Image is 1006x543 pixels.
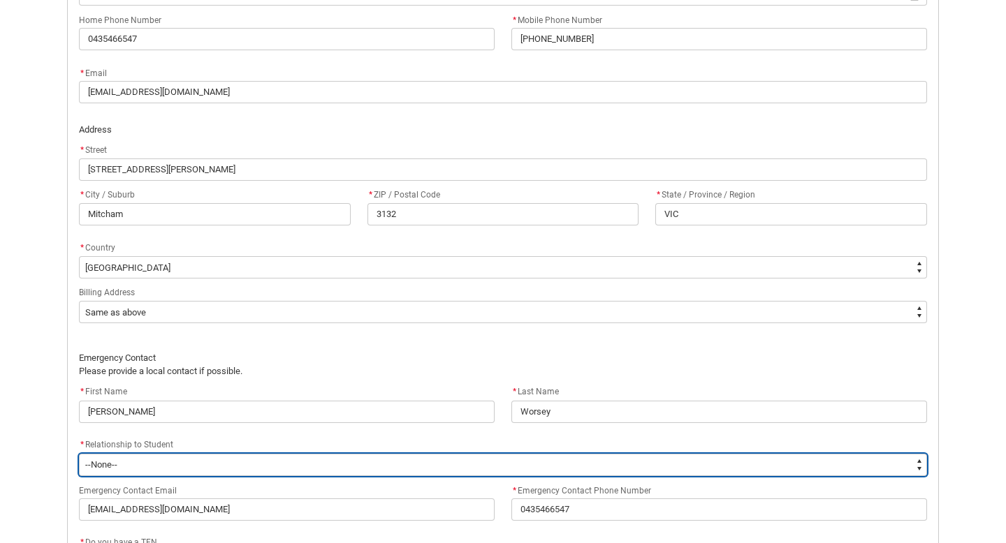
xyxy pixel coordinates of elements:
input: you@example.com [79,81,927,103]
span: ZIP / Postal Code [367,190,440,200]
abbr: required [369,190,372,200]
abbr: required [513,387,516,396]
span: First Name [79,387,127,396]
span: Relationship to Student [85,440,173,449]
abbr: required [513,15,516,25]
span: City / Suburb [79,190,135,200]
abbr: required [513,486,516,496]
span: Street [79,145,107,155]
label: Home Phone Number [79,11,167,27]
abbr: required [80,440,84,449]
abbr: required [80,190,84,200]
input: +61435466547 [511,28,927,50]
span: Billing Address [79,288,135,297]
p: Please provide a local contact if possible. [79,364,927,378]
label: Emergency Contact Email [79,482,182,497]
abbr: required [80,243,84,253]
span: Last Name [511,387,559,396]
p: Address [79,123,927,137]
label: Email [79,64,112,80]
label: Mobile Phone Number [511,11,608,27]
abbr: required [657,190,660,200]
span: State / Province / Region [655,190,755,200]
p: Emergency Contact [79,351,927,365]
abbr: required [80,387,84,396]
span: Country [85,243,115,253]
abbr: required [80,68,84,78]
label: Emergency Contact Phone Number [511,482,657,497]
abbr: required [80,145,84,155]
input: you@example.com [79,498,495,521]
